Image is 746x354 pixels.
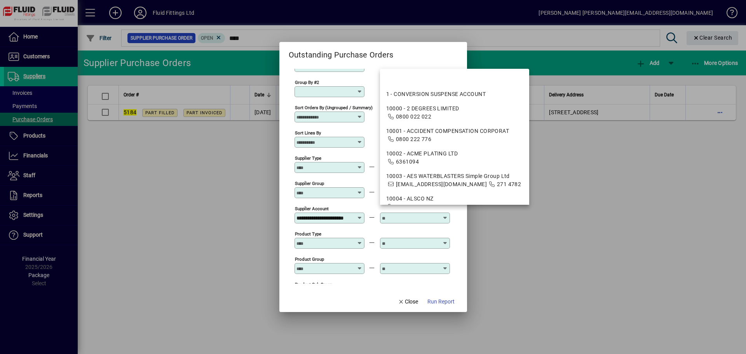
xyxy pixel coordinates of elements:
[295,282,333,287] mat-label: Product Sub Group
[380,124,530,146] mat-option: 10001 - ACCIDENT COMPENSATION CORPORAT
[380,87,530,101] mat-option: 1 - CONVERSION SUSPENSE ACCOUNT
[427,298,455,306] span: Run Report
[295,130,321,136] mat-label: Sort Lines By
[396,204,430,210] span: 0800 425726
[386,105,523,113] div: 10000 - 2 DEGREES LIMITED
[386,150,523,158] div: 10002 - ACME PLATING LTD
[295,256,324,262] mat-label: Product Group
[295,181,324,186] mat-label: Supplier Group
[295,231,321,237] mat-label: Product Type
[380,169,530,192] mat-option: 10003 - AES WATERBLASTERS Simple Group Ltd
[497,181,521,187] span: 271 4782
[396,159,419,165] span: 6361094
[380,192,530,214] mat-option: 10004 - ALSCO NZ
[295,206,329,211] mat-label: Supplier Account
[380,146,530,169] mat-option: 10002 - ACME PLATING LTD
[395,295,421,309] button: Close
[398,298,418,306] span: Close
[295,80,319,85] mat-label: Group by #2
[386,127,523,135] div: 10001 - ACCIDENT COMPENSATION CORPORAT
[386,90,523,98] div: 1 - CONVERSION SUSPENSE ACCOUNT
[386,172,523,180] div: 10003 - AES WATERBLASTERS Simple Group Ltd
[386,195,523,203] div: 10004 - ALSCO NZ
[396,181,487,187] span: [EMAIL_ADDRESS][DOMAIN_NAME]
[396,113,431,120] span: 0800 022 022
[396,136,431,142] span: 0800 222 776
[279,42,403,61] h2: Outstanding Purchase Orders
[380,101,530,124] mat-option: 10000 - 2 DEGREES LIMITED
[295,155,321,161] mat-label: Supplier Type
[424,295,458,309] button: Run Report
[295,105,373,110] mat-label: Sort Orders By (ungrouped / summary)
